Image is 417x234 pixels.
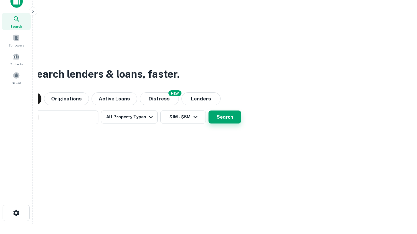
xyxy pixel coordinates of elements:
span: Borrowers [8,43,24,48]
a: Saved [2,69,31,87]
button: Lenders [181,92,221,105]
iframe: Chat Widget [384,182,417,213]
button: $1M - $5M [160,110,206,123]
a: Search [2,13,31,30]
span: Saved [12,80,21,85]
button: Originations [44,92,89,105]
button: Search [208,110,241,123]
button: All Property Types [101,110,158,123]
button: Active Loans [92,92,137,105]
h3: Search lenders & loans, faster. [30,66,180,82]
span: Search [10,24,22,29]
span: Contacts [10,61,23,67]
a: Borrowers [2,32,31,49]
button: Search distressed loans with lien and other non-mortgage details. [140,92,179,105]
a: Contacts [2,50,31,68]
div: NEW [168,90,181,96]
